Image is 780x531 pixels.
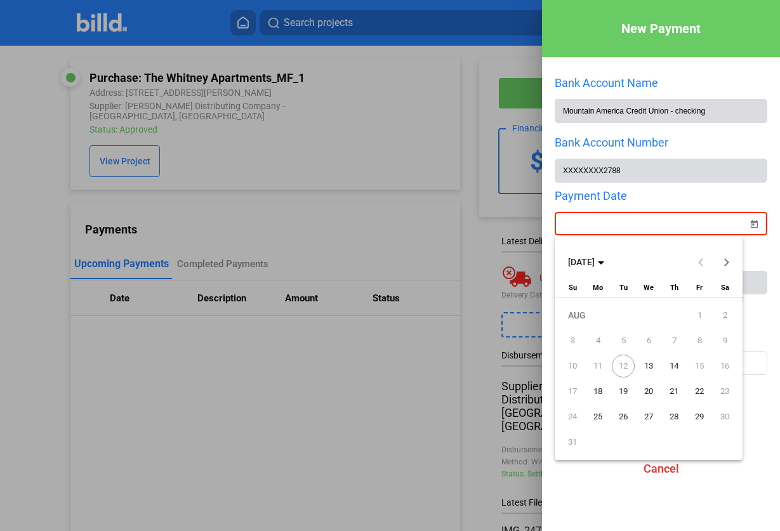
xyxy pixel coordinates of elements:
button: August 5, 2025 [611,328,636,353]
span: Th [670,284,678,292]
button: August 30, 2025 [712,404,737,429]
button: Next month [714,249,739,275]
span: 21 [663,380,685,403]
span: Tu [619,284,628,292]
button: August 13, 2025 [636,353,661,379]
button: August 24, 2025 [560,404,585,429]
span: 30 [713,405,736,428]
button: August 14, 2025 [661,353,687,379]
span: 24 [561,405,584,428]
span: Su [569,284,577,292]
span: 11 [586,355,609,377]
span: 7 [663,329,685,352]
span: We [644,284,654,292]
button: August 6, 2025 [636,328,661,353]
button: August 7, 2025 [661,328,687,353]
span: 19 [612,380,635,403]
button: August 22, 2025 [687,379,712,404]
span: 22 [688,380,711,403]
span: 26 [612,405,635,428]
button: August 10, 2025 [560,353,585,379]
span: 6 [637,329,660,352]
span: [DATE] [568,257,595,267]
button: August 8, 2025 [687,328,712,353]
span: 17 [561,380,584,403]
span: 15 [688,355,711,377]
span: 3 [561,329,584,352]
button: August 4, 2025 [585,328,611,353]
button: August 9, 2025 [712,328,737,353]
td: AUG [560,303,687,328]
span: Sa [721,284,729,292]
span: 13 [637,355,660,377]
button: August 12, 2025 [611,353,636,379]
span: 31 [561,431,584,454]
button: August 2, 2025 [712,303,737,328]
span: 4 [586,329,609,352]
button: August 25, 2025 [585,404,611,429]
button: August 16, 2025 [712,353,737,379]
button: August 1, 2025 [687,303,712,328]
span: 25 [586,405,609,428]
span: 28 [663,405,685,428]
button: August 19, 2025 [611,379,636,404]
span: 10 [561,355,584,377]
span: 23 [713,380,736,403]
span: 20 [637,380,660,403]
span: 2 [713,304,736,327]
span: 16 [713,355,736,377]
button: August 3, 2025 [560,328,585,353]
button: August 15, 2025 [687,353,712,379]
span: 12 [612,355,635,377]
button: Choose month and year [563,251,609,273]
button: August 29, 2025 [687,404,712,429]
span: 5 [612,329,635,352]
button: August 28, 2025 [661,404,687,429]
button: August 27, 2025 [636,404,661,429]
button: August 23, 2025 [712,379,737,404]
span: 14 [663,355,685,377]
span: Mo [593,284,603,292]
button: August 11, 2025 [585,353,611,379]
button: August 17, 2025 [560,379,585,404]
span: 9 [713,329,736,352]
button: August 18, 2025 [585,379,611,404]
span: 1 [688,304,711,327]
button: August 26, 2025 [611,404,636,429]
button: August 20, 2025 [636,379,661,404]
span: Fr [696,284,703,292]
span: 27 [637,405,660,428]
span: 18 [586,380,609,403]
button: August 21, 2025 [661,379,687,404]
span: 8 [688,329,711,352]
span: 29 [688,405,711,428]
button: August 31, 2025 [560,429,585,455]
